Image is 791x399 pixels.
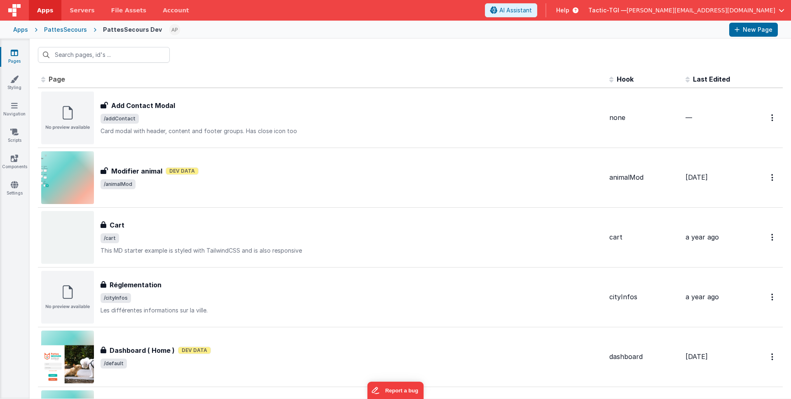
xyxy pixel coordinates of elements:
button: Options [766,229,779,246]
span: Servers [70,6,94,14]
span: /animalMod [101,179,136,189]
iframe: Marker.io feedback button [367,382,424,399]
div: cart [609,232,679,242]
button: New Page [729,23,778,37]
span: File Assets [111,6,147,14]
span: Last Edited [693,75,730,83]
span: Apps [37,6,53,14]
div: none [609,113,679,122]
div: PattesSecours [44,26,87,34]
div: Apps [13,26,28,34]
span: /cart [101,233,119,243]
button: Options [766,169,779,186]
span: a year ago [686,233,719,241]
span: Hook [617,75,634,83]
button: Options [766,109,779,126]
span: [PERSON_NAME][EMAIL_ADDRESS][DOMAIN_NAME] [627,6,775,14]
span: Page [49,75,65,83]
button: Options [766,348,779,365]
img: c78abd8586fb0502950fd3f28e86ae42 [169,24,180,35]
div: PattesSecours Dev [103,26,162,34]
span: /addContact [101,114,139,124]
p: This MD starter example is styled with TailwindCSS and is also responsive [101,246,603,255]
h3: Dashboard ( Home ) [110,345,175,355]
span: — [686,113,692,122]
span: /default [101,359,127,368]
button: AI Assistant [485,3,537,17]
div: animalMod [609,173,679,182]
span: Tactic-TGI — [588,6,627,14]
h3: Modifier animal [111,166,162,176]
span: Dev Data [178,347,211,354]
h3: Réglementation [110,280,161,290]
span: /cityInfos [101,293,131,303]
h3: Cart [110,220,124,230]
span: [DATE] [686,352,708,361]
span: Help [556,6,569,14]
p: Les différentes informations sur la ville. [101,306,603,315]
span: a year ago [686,293,719,301]
span: Dev Data [166,167,199,175]
input: Search pages, id's ... [38,47,170,63]
p: Card modal with header, content and footer groups. Has close icon too [101,127,603,135]
span: AI Assistant [499,6,532,14]
div: cityInfos [609,292,679,302]
span: [DATE] [686,173,708,181]
div: dashboard [609,352,679,361]
button: Options [766,289,779,305]
h3: Add Contact Modal [111,101,175,110]
button: Tactic-TGI — [PERSON_NAME][EMAIL_ADDRESS][DOMAIN_NAME] [588,6,784,14]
